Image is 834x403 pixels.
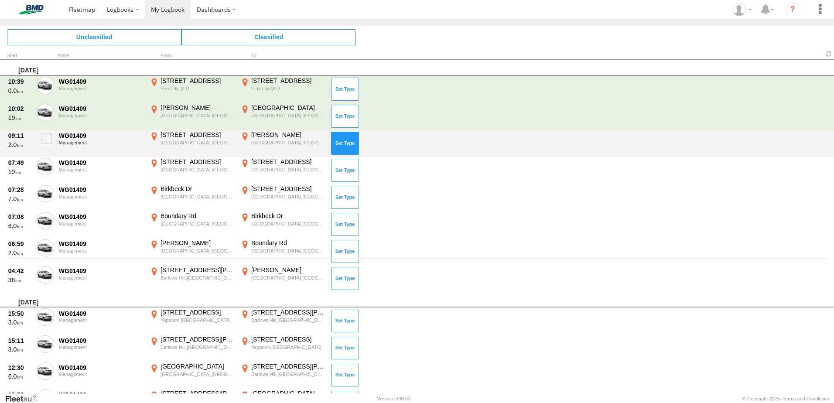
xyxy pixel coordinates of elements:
div: [STREET_ADDRESS] [161,131,234,139]
button: Click to Set [331,132,359,154]
div: [GEOGRAPHIC_DATA],[GEOGRAPHIC_DATA] [251,194,325,200]
div: 2.0 [8,141,32,149]
span: Refresh [824,50,834,58]
button: Click to Set [331,337,359,359]
div: 06:59 [8,240,32,248]
div: Yeppoon,[GEOGRAPHIC_DATA] [161,317,234,323]
label: Click to View Event Location [239,239,326,264]
div: [GEOGRAPHIC_DATA] [251,389,325,397]
button: Click to Set [331,159,359,181]
div: WG01409 [59,132,144,140]
div: 10:39 [8,78,32,85]
div: [STREET_ADDRESS][PERSON_NAME] [251,308,325,316]
div: 19 [8,168,32,176]
div: Barlows Hill,[GEOGRAPHIC_DATA] [251,317,325,323]
img: bmd-logo.svg [9,5,54,14]
div: Asset [58,54,145,58]
div: [GEOGRAPHIC_DATA],[GEOGRAPHIC_DATA] [251,248,325,254]
div: [STREET_ADDRESS][PERSON_NAME] [161,335,234,343]
div: 10:53 [8,391,32,399]
div: Birkbeck Dr [161,185,234,193]
div: [STREET_ADDRESS] [251,185,325,193]
button: Click to Set [331,78,359,100]
div: [GEOGRAPHIC_DATA],[GEOGRAPHIC_DATA] [161,248,234,254]
div: 7.0 [8,195,32,203]
div: WG01409 [59,391,144,399]
button: Click to Set [331,240,359,263]
div: [GEOGRAPHIC_DATA],[GEOGRAPHIC_DATA] [161,194,234,200]
div: 38 [8,276,32,284]
div: Yeppoon,[GEOGRAPHIC_DATA] [251,344,325,350]
div: WG01409 [59,310,144,318]
label: Click to View Event Location [239,362,326,388]
label: Click to View Event Location [148,308,236,334]
div: Management [59,318,144,323]
div: [PERSON_NAME] [161,239,234,247]
label: Click to View Event Location [148,362,236,388]
label: Click to View Event Location [148,335,236,361]
label: Click to View Event Location [239,266,326,291]
a: Visit our Website [5,394,45,403]
div: WG01409 [59,159,144,167]
div: 07:28 [8,186,32,194]
label: Click to View Event Location [239,131,326,156]
div: [GEOGRAPHIC_DATA],[GEOGRAPHIC_DATA] [161,371,234,377]
div: Management [59,221,144,226]
button: Click to Set [331,267,359,290]
div: 10:02 [8,105,32,113]
div: [GEOGRAPHIC_DATA],[GEOGRAPHIC_DATA] [251,140,325,146]
div: 15:50 [8,310,32,318]
div: 09:11 [8,132,32,140]
button: Click to Set [331,364,359,386]
div: WG01409 [59,267,144,275]
div: Pink Lily,QLD [161,85,234,92]
div: WG01409 [59,105,144,113]
div: WG01409 [59,78,144,85]
div: 19 [8,114,32,122]
button: Click to Set [331,186,359,208]
button: Click to Set [331,310,359,332]
div: Boundary Rd [251,239,325,247]
div: [GEOGRAPHIC_DATA],[GEOGRAPHIC_DATA] [251,275,325,281]
label: Click to View Event Location [148,77,236,102]
div: [PERSON_NAME] [161,104,234,112]
div: Click to Sort [7,54,33,58]
div: [STREET_ADDRESS] [161,77,234,85]
div: [GEOGRAPHIC_DATA] [251,104,325,112]
label: Click to View Event Location [148,212,236,237]
label: Click to View Event Location [239,185,326,210]
div: 07:49 [8,159,32,167]
div: Management [59,113,144,118]
div: [GEOGRAPHIC_DATA],[GEOGRAPHIC_DATA] [161,140,234,146]
span: Click to view Unclassified Trips [7,29,181,45]
div: Version: 306.00 [377,396,410,401]
div: [GEOGRAPHIC_DATA],[GEOGRAPHIC_DATA] [251,113,325,119]
div: [STREET_ADDRESS] [251,335,325,343]
label: Click to View Event Location [239,158,326,183]
label: Click to View Event Location [148,239,236,264]
div: WG01409 [59,364,144,372]
div: WG01409 [59,240,144,248]
button: Click to Set [331,105,359,127]
div: 3.0 [8,318,32,326]
div: Management [59,167,144,172]
div: 12:30 [8,364,32,372]
div: To [239,54,326,58]
div: 15:11 [8,337,32,345]
div: [GEOGRAPHIC_DATA],[GEOGRAPHIC_DATA] [251,167,325,173]
label: Click to View Event Location [239,77,326,102]
a: Terms and Conditions [783,396,829,401]
div: © Copyright 2025 - [742,396,829,401]
div: [GEOGRAPHIC_DATA],[GEOGRAPHIC_DATA] [161,167,234,173]
div: [STREET_ADDRESS] [161,158,234,166]
div: [GEOGRAPHIC_DATA],[GEOGRAPHIC_DATA] [161,113,234,119]
div: Management [59,194,144,199]
label: Click to View Event Location [148,266,236,291]
div: 6.0 [8,222,32,230]
div: From [148,54,236,58]
div: Pink Lily,QLD [251,85,325,92]
div: [PERSON_NAME] [251,131,325,139]
div: Birkbeck Dr [251,212,325,220]
label: Click to View Event Location [148,185,236,210]
i: ? [786,3,800,17]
